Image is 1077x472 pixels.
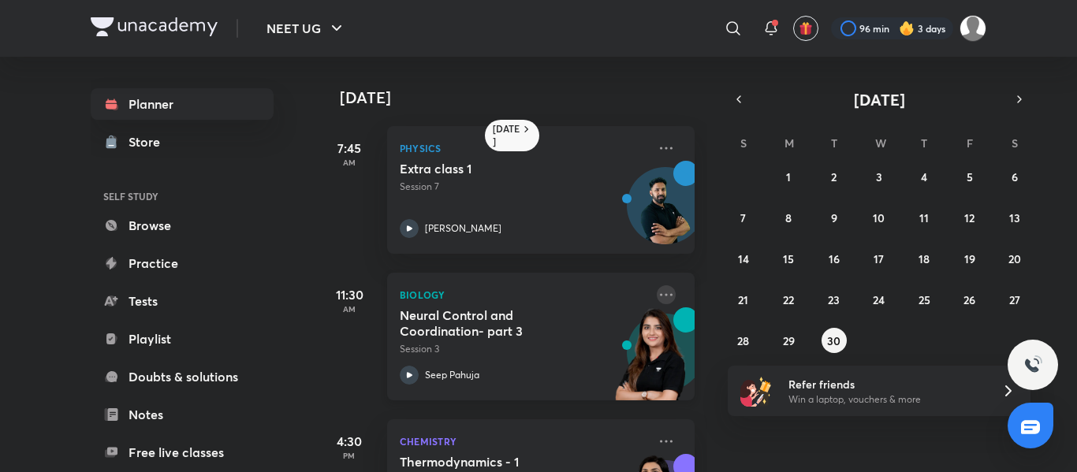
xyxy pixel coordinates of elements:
[783,251,794,266] abbr: September 15, 2025
[793,16,818,41] button: avatar
[91,210,274,241] a: Browse
[740,375,772,407] img: referral
[919,251,930,266] abbr: September 18, 2025
[785,210,792,225] abbr: September 8, 2025
[776,205,801,230] button: September 8, 2025
[91,285,274,317] a: Tests
[866,287,892,312] button: September 24, 2025
[1008,251,1021,266] abbr: September 20, 2025
[318,285,381,304] h5: 11:30
[822,328,847,353] button: September 30, 2025
[91,323,274,355] a: Playlist
[129,132,170,151] div: Store
[957,205,982,230] button: September 12, 2025
[776,287,801,312] button: September 22, 2025
[874,251,884,266] abbr: September 17, 2025
[776,328,801,353] button: September 29, 2025
[1002,164,1027,189] button: September 6, 2025
[740,136,747,151] abbr: Sunday
[875,136,886,151] abbr: Wednesday
[854,89,905,110] span: [DATE]
[1002,287,1027,312] button: September 27, 2025
[822,287,847,312] button: September 23, 2025
[318,158,381,167] p: AM
[963,292,975,307] abbr: September 26, 2025
[1012,136,1018,151] abbr: Saturday
[91,17,218,36] img: Company Logo
[911,205,937,230] button: September 11, 2025
[783,333,795,348] abbr: September 29, 2025
[960,15,986,42] img: Amisha Rani
[957,287,982,312] button: September 26, 2025
[911,164,937,189] button: September 4, 2025
[400,161,596,177] h5: Extra class 1
[738,251,749,266] abbr: September 14, 2025
[91,437,274,468] a: Free live classes
[91,399,274,430] a: Notes
[740,210,746,225] abbr: September 7, 2025
[828,292,840,307] abbr: September 23, 2025
[1009,292,1020,307] abbr: September 27, 2025
[911,287,937,312] button: September 25, 2025
[957,246,982,271] button: September 19, 2025
[91,88,274,120] a: Planner
[91,126,274,158] a: Store
[318,451,381,460] p: PM
[318,304,381,314] p: AM
[737,333,749,348] abbr: September 28, 2025
[822,246,847,271] button: September 16, 2025
[400,285,647,304] p: Biology
[876,169,882,184] abbr: September 3, 2025
[783,292,794,307] abbr: September 22, 2025
[964,210,975,225] abbr: September 12, 2025
[957,164,982,189] button: September 5, 2025
[425,221,501,236] p: [PERSON_NAME]
[257,13,356,44] button: NEET UG
[91,247,274,279] a: Practice
[400,180,647,194] p: Session 7
[750,88,1008,110] button: [DATE]
[831,136,837,151] abbr: Tuesday
[400,454,596,470] h5: Thermodynamics - 1
[776,164,801,189] button: September 1, 2025
[340,88,710,107] h4: [DATE]
[731,287,756,312] button: September 21, 2025
[400,139,647,158] p: Physics
[1012,169,1018,184] abbr: September 6, 2025
[788,376,982,392] h6: Refer friends
[400,432,647,451] p: Chemistry
[91,17,218,40] a: Company Logo
[1002,246,1027,271] button: September 20, 2025
[873,210,885,225] abbr: September 10, 2025
[91,183,274,210] h6: SELF STUDY
[964,251,975,266] abbr: September 19, 2025
[91,361,274,392] a: Doubts & solutions
[899,20,915,36] img: streak
[911,246,937,271] button: September 18, 2025
[919,292,930,307] abbr: September 25, 2025
[827,333,840,348] abbr: September 30, 2025
[967,169,973,184] abbr: September 5, 2025
[731,205,756,230] button: September 7, 2025
[866,205,892,230] button: September 10, 2025
[921,136,927,151] abbr: Thursday
[829,251,840,266] abbr: September 16, 2025
[919,210,929,225] abbr: September 11, 2025
[400,342,647,356] p: Session 3
[873,292,885,307] abbr: September 24, 2025
[731,328,756,353] button: September 28, 2025
[493,123,520,148] h6: [DATE]
[967,136,973,151] abbr: Friday
[1023,355,1042,374] img: ttu
[831,210,837,225] abbr: September 9, 2025
[866,164,892,189] button: September 3, 2025
[786,169,791,184] abbr: September 1, 2025
[731,246,756,271] button: September 14, 2025
[866,246,892,271] button: September 17, 2025
[788,392,982,407] p: Win a laptop, vouchers & more
[822,164,847,189] button: September 2, 2025
[738,292,748,307] abbr: September 21, 2025
[822,205,847,230] button: September 9, 2025
[831,169,837,184] abbr: September 2, 2025
[1009,210,1020,225] abbr: September 13, 2025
